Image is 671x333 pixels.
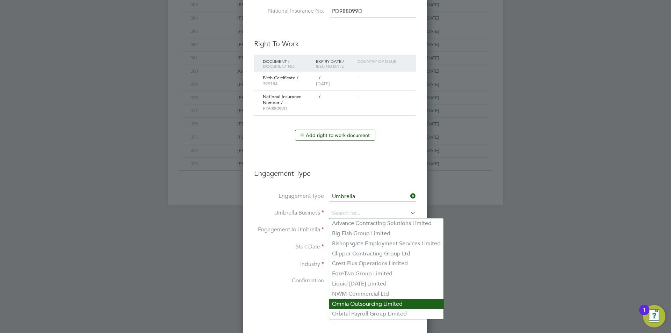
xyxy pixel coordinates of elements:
[254,7,324,15] label: National Insurance No.
[329,229,443,239] li: Big Fish Group Limited
[314,91,355,109] div: - /
[314,55,355,72] div: Expiry Date /
[254,209,324,217] label: Umbrella Business
[263,81,277,87] span: 399184
[316,100,317,106] span: -
[254,226,324,233] label: Engagement In Umbrella
[254,261,324,268] label: Industry
[330,192,416,202] input: Select one
[328,301,355,307] span: Manual
[329,259,443,269] li: Crest Plus Operations Limited
[254,162,416,178] h3: Engagement Type
[643,305,665,327] button: Open Resource Center, 1 new notification
[254,277,324,284] label: Confirmation
[330,209,416,218] input: Search for...
[263,63,296,69] span: Document no.
[329,239,443,249] li: Bishopsgate Employment Services Limited
[329,309,443,319] li: Orbital Payroll Group Limited
[329,279,443,289] li: Liquid [DATE] Limited
[328,277,349,284] span: Auto
[356,55,409,67] div: Country of issue
[314,72,355,91] div: - /
[329,299,443,309] li: Omnia Outsourcing Limited
[261,72,314,91] div: Birth Certificate /
[643,310,646,319] div: 1
[316,81,330,87] span: [DATE]
[254,39,416,48] h3: Right To Work
[295,130,375,141] button: Add right to work document
[356,91,397,103] div: -
[316,63,344,69] span: Issuing Date
[261,91,314,115] div: National Insurance Number /
[254,243,324,251] label: Start Date
[329,269,443,279] li: ForeTwo Group Limited
[261,55,314,72] div: Document /
[254,193,324,200] label: Engagement Type
[329,289,443,299] li: NWM Commercial Ltd
[329,218,443,229] li: Advance Contracting Solutions Limited
[263,106,287,111] span: PD988099D
[356,72,397,85] div: -
[329,249,443,259] li: Clipper Contracting Group Ltd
